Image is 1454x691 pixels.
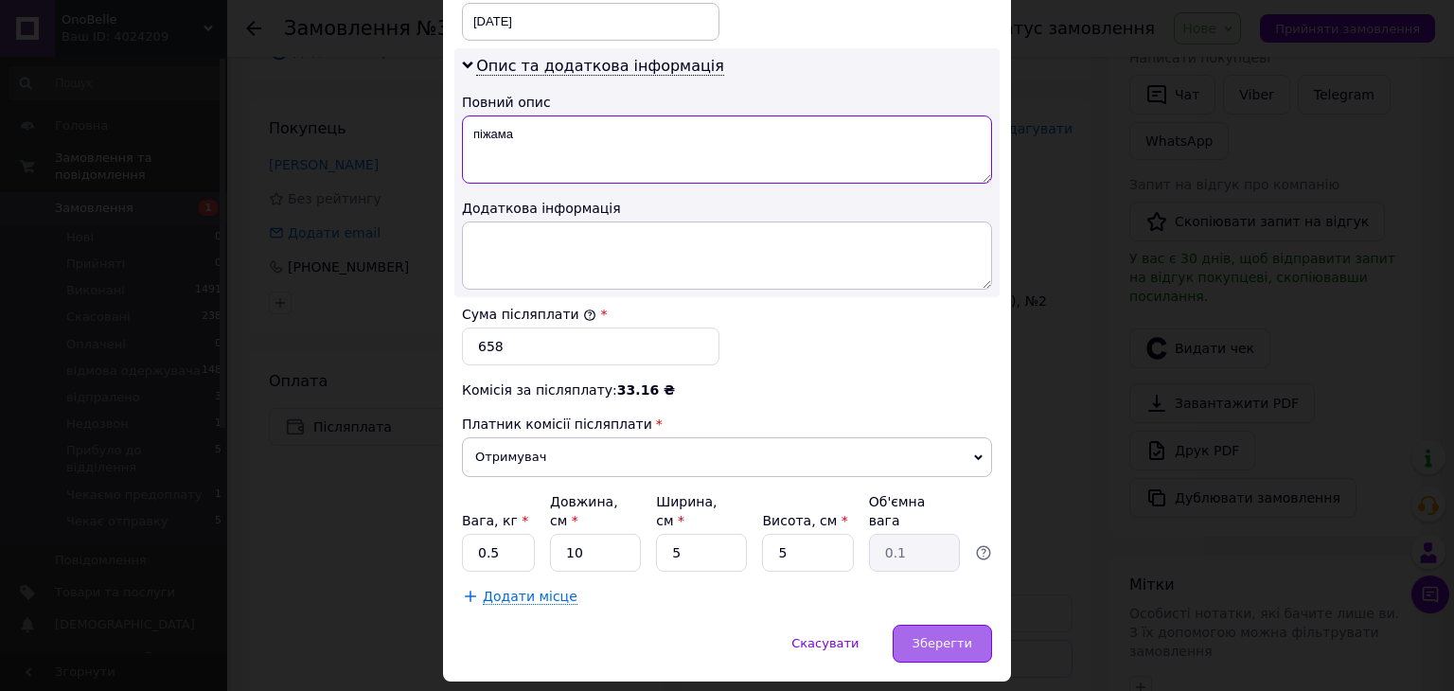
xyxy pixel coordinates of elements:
[617,382,675,398] span: 33.16 ₴
[462,513,528,528] label: Вага, кг
[791,636,859,650] span: Скасувати
[869,492,960,530] div: Об'ємна вага
[462,381,992,399] div: Комісія за післяплату:
[762,513,847,528] label: Висота, см
[483,589,577,605] span: Додати місце
[462,416,652,432] span: Платник комісії післяплати
[462,93,992,112] div: Повний опис
[462,437,992,477] span: Отримувач
[656,494,717,528] label: Ширина, см
[550,494,618,528] label: Довжина, см
[462,307,596,322] label: Сума післяплати
[462,115,992,184] textarea: піжама
[913,636,972,650] span: Зберегти
[462,199,992,218] div: Додаткова інформація
[476,57,724,76] span: Опис та додаткова інформація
